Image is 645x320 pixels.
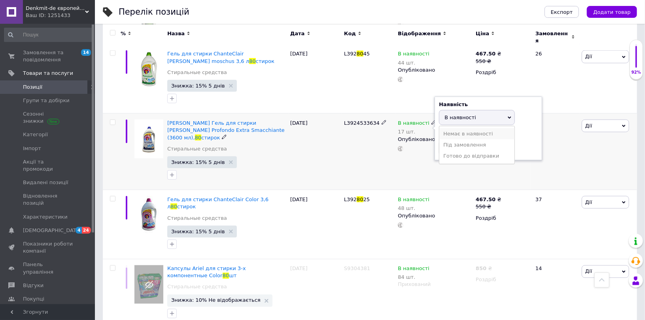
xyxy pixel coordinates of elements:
span: Категорії [23,131,48,138]
a: Гель для стирки ChanteClair Color 3,6 л80стирок [167,196,269,210]
span: L3924533634 [344,120,380,126]
div: Роздріб [476,215,529,222]
button: Додати товар [587,6,637,18]
span: 80 [357,196,363,202]
span: В наявності [398,196,429,205]
span: 45 [363,51,370,57]
a: Стиральные средства [167,215,227,222]
b: 467.50 [476,196,496,202]
span: Ціна [476,30,489,37]
input: Пошук [4,28,93,42]
span: 4 [76,227,82,234]
span: Відображення [398,30,441,37]
span: Додати товар [593,9,631,15]
span: S9304381 [344,266,370,272]
span: % [121,30,126,37]
span: Дії [585,123,592,129]
div: 84 шт. [398,274,429,280]
img: Гель для стирки ChanteClair Color 3,6 л 80 стирок [134,196,163,234]
b: 467.50 [476,51,496,57]
div: 48 шт. [398,205,429,211]
div: ₴ [476,50,501,57]
a: Капсулы Ariel для стирки 3-х компонентные Color80шт [167,266,246,279]
div: [DATE] [288,114,342,190]
span: Імпорт [23,145,41,152]
span: Експорт [551,9,573,15]
div: 550 ₴ [476,203,501,210]
span: Замовлення [535,30,569,44]
span: Видалені позиції [23,179,68,186]
a: Гель для стирки ChanteClair [PERSON_NAME] moschus 3,6 л80стирок [167,51,274,64]
span: Дії [585,53,592,59]
img: Гель для стирки ChanteClair Weisser moschus 3,6 л 80 стирок [134,50,163,89]
img: Капсулы Ariel для стирки 3-х компонентные Color 80 шт [134,265,163,304]
span: Дії [585,269,592,274]
li: Немає в наявності [439,128,514,139]
span: Акції та промокоди [23,158,73,173]
div: Опубліковано [398,136,472,143]
span: Відновлення позицій [23,192,73,207]
div: ₴ [476,265,492,272]
span: Назва [167,30,185,37]
a: Стиральные средства [167,284,227,291]
span: Знижка: 15% 5 днів [171,160,225,165]
span: Показники роботи компанії [23,240,73,255]
li: Готово до відправки [439,150,514,162]
span: [PERSON_NAME] Гель для стирки [PERSON_NAME] Profondo Extra Smacchiante (3600 мл), [167,120,285,140]
div: [DATE] [288,190,342,259]
div: Роздріб [476,276,529,284]
span: L392 [344,51,357,57]
span: Дії [585,199,592,205]
span: Гель для стирки ChanteClair Color 3,6 л [167,196,269,210]
div: 37 [531,190,580,259]
span: Відгуки [23,282,44,289]
div: Опубліковано [398,67,472,74]
span: стирок [177,204,196,210]
div: 550 ₴ [476,58,501,65]
span: 80 [357,51,363,57]
span: Гель для стирки ChanteClair [PERSON_NAME] moschus 3,6 л [167,51,249,64]
span: 80 [223,273,229,279]
span: стирок [201,135,220,141]
span: Знижка: 15% 5 днів [171,83,225,88]
div: Прихований [398,281,472,288]
span: Панель управління [23,261,73,275]
span: Товари та послуги [23,70,73,77]
span: 80 [249,58,256,64]
div: 17 шт. [398,129,437,135]
span: 24 [82,227,91,234]
span: Код [344,30,356,37]
a: Стиральные средства [167,145,227,152]
span: Покупці [23,295,44,303]
span: 25 [363,196,370,202]
span: 14 [81,49,91,56]
span: Групи та добірки [23,97,70,104]
a: Стиральные средства [167,69,227,76]
div: [DATE] [288,44,342,114]
div: Наявність [439,101,538,108]
span: шт [229,273,236,279]
img: Chante Clair Гель для стирки Pulito Profondo Extra Smacchiante (3600 мл), 80 стирок [134,120,163,158]
b: 850 [476,266,486,272]
span: [DEMOGRAPHIC_DATA] [23,227,81,234]
div: Ваш ID: 1251433 [26,12,95,19]
span: Denkmit-de європейська якість! [26,5,85,12]
span: Знижка: 15% 5 днів [171,229,225,234]
div: 26 [531,44,580,114]
div: Перелік позицій [119,8,189,16]
span: В наявності [398,266,429,274]
span: Позиції [23,84,42,91]
span: стирок [256,58,274,64]
span: Капсулы Ariel для стирки 3-х компонентные Color [167,266,246,279]
span: Сезонні знижки [23,110,73,125]
span: В наявності [398,51,429,59]
span: Дата [290,30,305,37]
div: 92% [630,70,643,75]
a: [PERSON_NAME] Гель для стирки [PERSON_NAME] Profondo Extra Smacchiante (3600 мл),80стирок [167,120,285,140]
button: Експорт [545,6,579,18]
span: Замовлення та повідомлення [23,49,73,63]
div: 31 [531,114,580,190]
div: Опубліковано [398,212,472,219]
li: Під замовлення [439,139,514,150]
span: Знижка: 10% Не відображається [171,298,261,303]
